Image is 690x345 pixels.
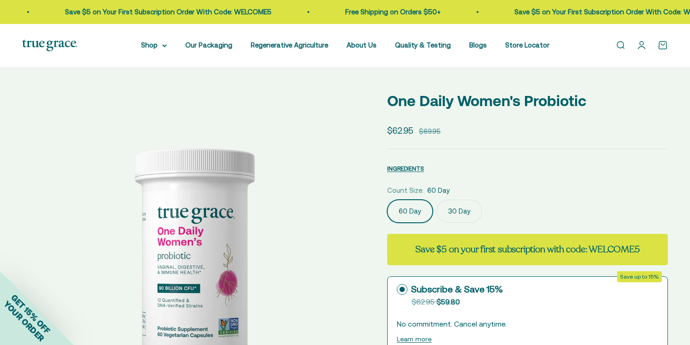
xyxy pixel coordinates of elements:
[415,243,639,256] strong: Save $5 on your first subscription with code: WELCOME5
[345,8,441,16] a: Free Shipping on Orders $50+
[387,185,424,196] legend: Count Size:
[387,163,424,174] button: INGREDIENTS
[505,41,549,49] a: Store Locator
[347,41,377,49] a: About Us
[185,41,232,49] a: Our Packaging
[141,40,167,51] summary: Shop
[65,6,271,18] p: Save $5 on Your First Subscription Order With Code: WELCOME5
[427,185,450,196] span: 60 Day
[395,41,451,49] a: Quality & Testing
[469,41,487,49] a: Blogs
[387,165,424,172] span: INGREDIENTS
[387,89,668,113] p: One Daily Women's Probiotic
[9,292,52,335] span: GET 15% OFF
[2,299,46,343] span: YOUR ORDER
[419,126,441,137] compare-at-price: $69.95
[251,41,328,49] a: Regenerative Agriculture
[387,124,413,137] sale-price: $62.95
